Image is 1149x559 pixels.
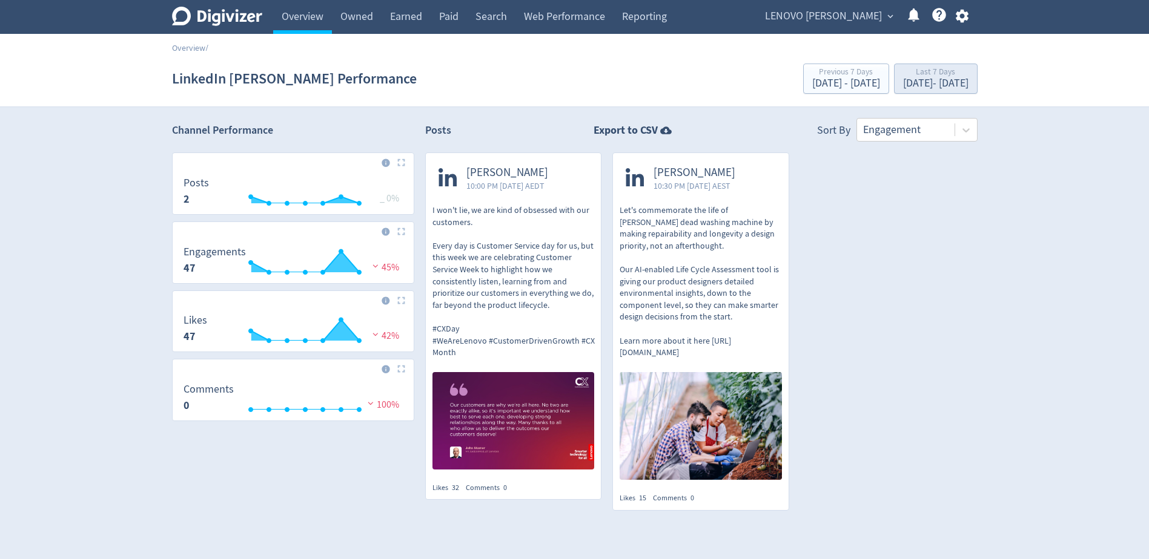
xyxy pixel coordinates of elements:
[803,64,889,94] button: Previous 7 Days[DATE] - [DATE]
[426,153,601,472] a: [PERSON_NAME]10:00 PM [DATE] AEDTI won't lie, we are kind of obsessed with our customers. Every d...
[654,166,735,180] span: [PERSON_NAME]
[452,483,459,492] span: 32
[812,78,880,89] div: [DATE] - [DATE]
[172,59,417,98] h1: LinkedIn [PERSON_NAME] Performance
[594,123,658,138] strong: Export to CSV
[184,261,196,275] strong: 47
[903,78,969,89] div: [DATE] - [DATE]
[466,483,514,493] div: Comments
[172,123,414,138] h2: Channel Performance
[620,372,782,480] img: https://media.cf.digivizer.com/images/linkedin-134707675-urn:li:share:7379480952978292736-d5fadc5...
[177,246,409,278] svg: Engagements 47
[653,493,701,503] div: Comments
[177,177,409,209] svg: Posts 2
[425,123,451,142] h2: Posts
[184,245,246,259] dt: Engagements
[432,204,595,359] p: I won't lie, we are kind of obsessed with our customers. Every day is Customer Service day for us...
[365,399,377,408] img: negative-performance.svg
[184,313,207,327] dt: Likes
[369,261,399,273] span: 45%
[397,159,405,166] img: Placeholder
[613,153,789,483] a: [PERSON_NAME]10:30 PM [DATE] AESTLet's commemorate the life of [PERSON_NAME] dead washing machine...
[812,68,880,78] div: Previous 7 Days
[397,296,405,304] img: Placeholder
[761,7,896,26] button: LENOVO [PERSON_NAME]
[205,42,208,53] span: /
[903,68,969,78] div: Last 7 Days
[885,11,896,22] span: expand_more
[397,227,405,235] img: Placeholder
[177,384,409,416] svg: Comments 0
[380,192,399,204] span: _ 0%
[817,123,850,142] div: Sort By
[765,7,882,26] span: LENOVO [PERSON_NAME]
[894,64,978,94] button: Last 7 Days[DATE]- [DATE]
[466,166,548,180] span: [PERSON_NAME]
[184,382,234,396] dt: Comments
[184,329,196,344] strong: 47
[184,398,190,413] strong: 0
[172,42,205,53] a: Overview
[369,330,399,342] span: 42%
[184,192,190,206] strong: 2
[620,204,782,359] p: Let's commemorate the life of [PERSON_NAME] dead washing machine by making repairability and long...
[466,180,548,192] span: 10:00 PM [DATE] AEDT
[184,176,209,190] dt: Posts
[369,261,382,270] img: negative-performance.svg
[365,399,399,411] span: 100%
[639,493,646,503] span: 15
[177,315,409,347] svg: Likes 47
[432,483,466,493] div: Likes
[432,372,595,469] img: https://media.cf.digivizer.com/images/linkedin-134707675-urn:li:share:7381166662231797760-65d1709...
[503,483,507,492] span: 0
[654,180,735,192] span: 10:30 PM [DATE] AEST
[397,365,405,373] img: Placeholder
[620,493,653,503] div: Likes
[369,330,382,339] img: negative-performance.svg
[690,493,694,503] span: 0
